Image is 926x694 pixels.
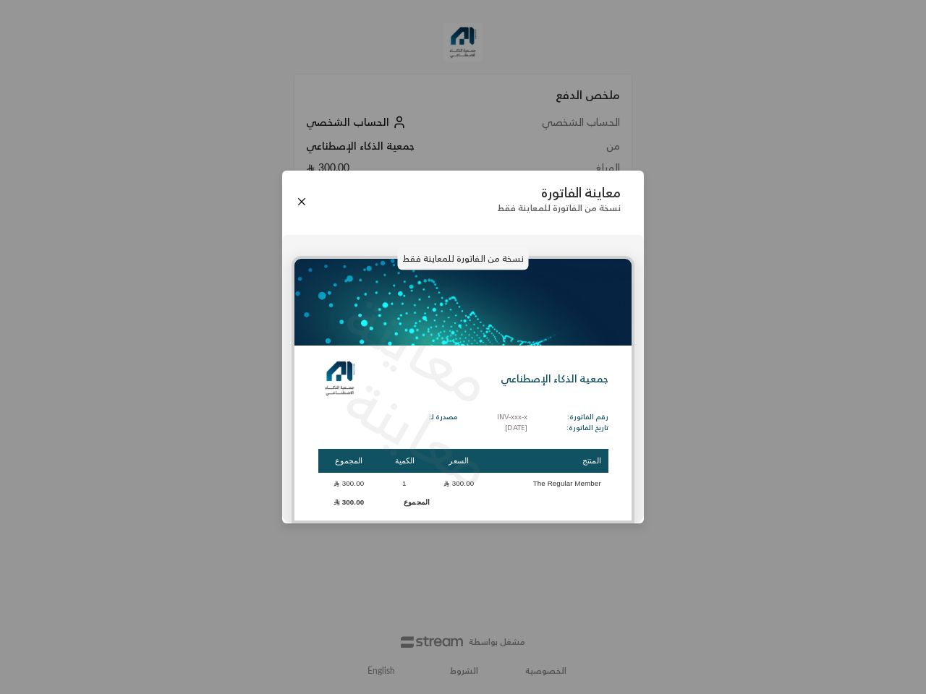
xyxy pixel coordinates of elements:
[497,202,621,213] p: نسخة من الفاتورة للمعاينة فقط
[380,494,430,509] td: المجموع
[330,273,508,425] p: معاينة
[497,185,621,201] p: معاينة الفاتورة
[501,372,608,387] p: جمعية الذكاء الإصطناعي
[497,412,527,423] p: INV-xxx-x
[566,412,608,423] p: رقم الفاتورة:
[318,474,380,494] td: 300.00
[566,423,608,434] p: تاريخ الفاتورة:
[398,247,529,270] p: نسخة من الفاتورة للمعاينة فقط
[294,194,310,210] button: Close
[318,494,380,509] td: 300.00
[488,449,608,473] th: المنتج
[488,474,608,494] td: The Regular Member
[497,423,527,434] p: [DATE]
[318,357,362,400] img: Logo
[318,447,608,511] table: Products
[318,449,380,473] th: المجموع
[397,479,412,489] span: 1
[330,356,508,509] p: معاينة
[294,259,632,346] img: header_mtnhr.png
